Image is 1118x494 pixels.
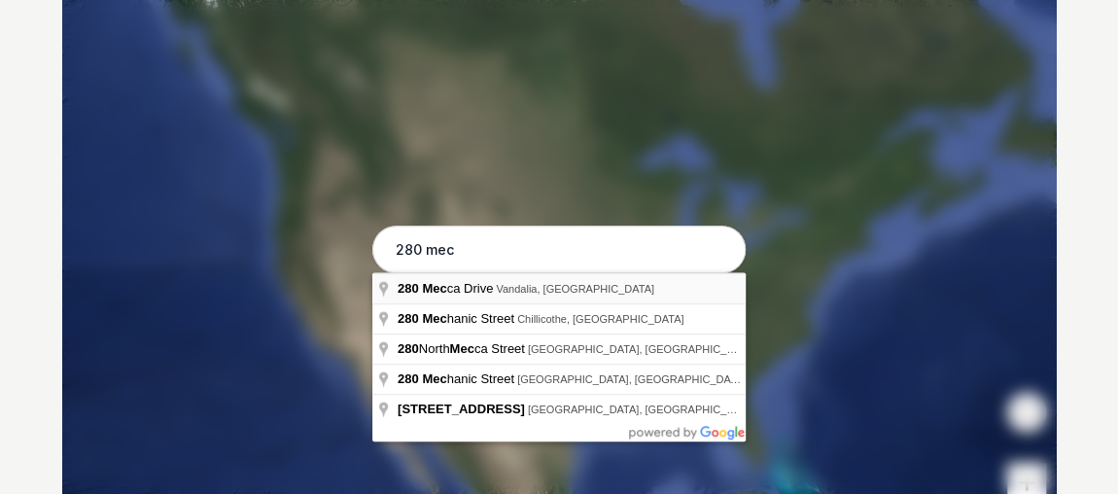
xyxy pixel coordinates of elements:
[398,311,419,326] span: 280
[422,281,446,296] span: Mec
[422,311,446,326] span: Mec
[528,404,756,415] span: [GEOGRAPHIC_DATA], [GEOGRAPHIC_DATA]
[398,371,517,386] span: hanic Street
[528,343,756,355] span: [GEOGRAPHIC_DATA], [GEOGRAPHIC_DATA]
[450,341,474,356] span: Mec
[398,402,525,416] span: [STREET_ADDRESS]
[398,341,419,356] span: 280
[422,371,446,386] span: Mec
[398,311,517,326] span: hanic Street
[398,281,419,296] span: 280
[398,371,419,386] span: 280
[496,283,654,295] span: Vandalia, [GEOGRAPHIC_DATA]
[372,226,746,274] input: Enter your address to get started
[517,373,746,385] span: [GEOGRAPHIC_DATA], [GEOGRAPHIC_DATA]
[398,281,496,296] span: ca Drive
[517,313,683,325] span: Chillicothe, [GEOGRAPHIC_DATA]
[398,341,528,356] span: North ca Street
